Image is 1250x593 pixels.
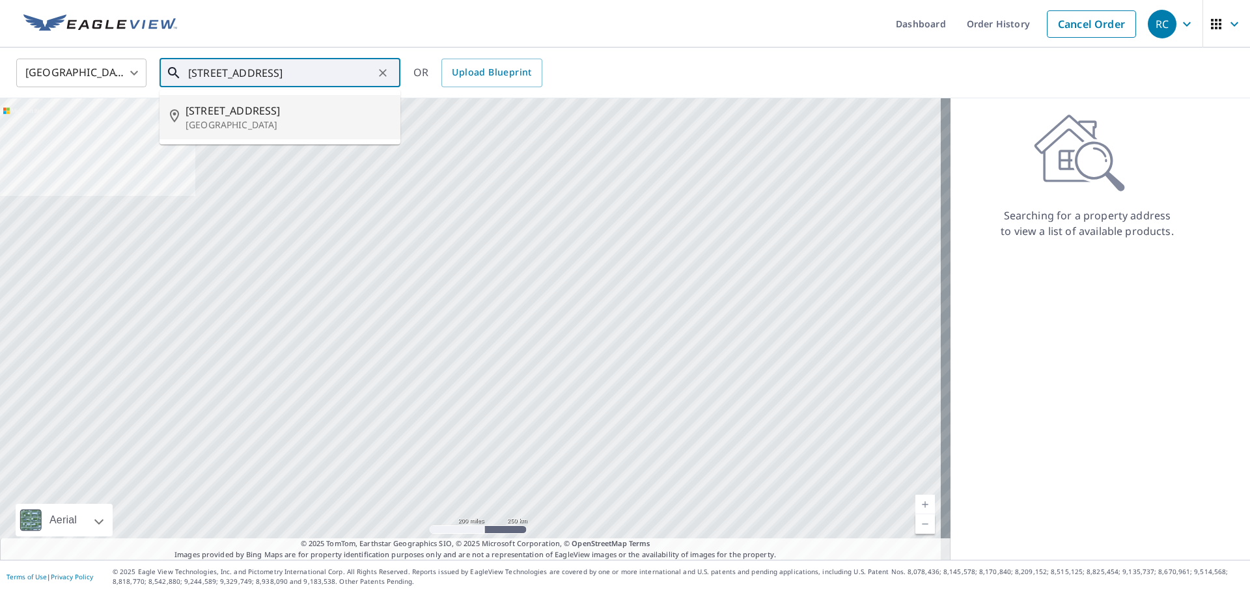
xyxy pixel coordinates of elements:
[915,514,935,534] a: Current Level 5, Zoom Out
[1000,208,1174,239] p: Searching for a property address to view a list of available products.
[51,572,93,581] a: Privacy Policy
[629,538,650,548] a: Terms
[188,55,374,91] input: Search by address or latitude-longitude
[113,567,1243,586] p: © 2025 Eagle View Technologies, Inc. and Pictometry International Corp. All Rights Reserved. Repo...
[452,64,531,81] span: Upload Blueprint
[374,64,392,82] button: Clear
[46,504,81,536] div: Aerial
[7,572,47,581] a: Terms of Use
[7,573,93,581] p: |
[301,538,650,549] span: © 2025 TomTom, Earthstar Geographics SIO, © 2025 Microsoft Corporation, ©
[1148,10,1176,38] div: RC
[413,59,542,87] div: OR
[16,55,146,91] div: [GEOGRAPHIC_DATA]
[186,103,390,118] span: [STREET_ADDRESS]
[915,495,935,514] a: Current Level 5, Zoom In
[1047,10,1136,38] a: Cancel Order
[186,118,390,131] p: [GEOGRAPHIC_DATA]
[16,504,113,536] div: Aerial
[23,14,177,34] img: EV Logo
[441,59,542,87] a: Upload Blueprint
[572,538,626,548] a: OpenStreetMap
